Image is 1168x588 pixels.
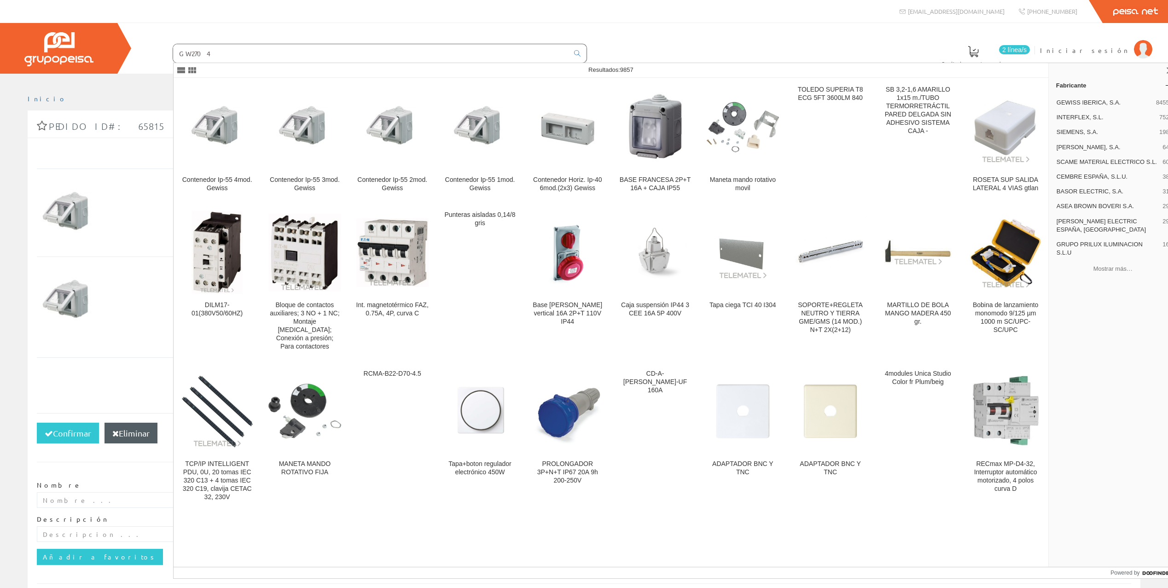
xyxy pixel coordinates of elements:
[794,301,866,334] div: SOPORTE+REGLETA NEUTRO Y TIERRA GME/GMS (14 MOD.) N+T 2X(2+12)
[349,78,436,203] a: Contenedor Ip-55 2mod. Gewiss Contenedor Ip-55 2mod. Gewiss
[41,178,96,247] img: Foto artículo CAJA MEC. SUP. SYSTEM 1M IP55 (120.39473684211x150)
[37,515,109,524] label: Descripción
[707,225,779,279] img: Tapa ciega TCI 40 I304
[794,86,866,102] div: TOLEDO SUPERIA T8 ECG 5FT 3600LM 840
[364,92,420,162] img: Contenedor Ip-55 2mod. Gewiss
[611,78,698,203] a: BASE FRANCESA 2P+T 16A + CAJA IP55 BASE FRANCESA 2P+T 16A + CAJA IP55
[37,549,163,565] input: Añadir a favoritos
[37,526,1131,542] input: Descripcion ...
[436,362,523,512] a: Tapa+boton regulador electrónico 450W Tapa+boton regulador electrónico 450W
[882,370,954,386] div: 4modules Unica Studio Color fr Plum/beig
[181,301,253,318] div: DILM17-01(380V50/60HZ)
[874,78,961,203] a: SB 3,2-1,6 AMARILLO 1x15 m./TUBO TERMORRETRÁCTIL PARED DELGADA SIN ADHESIVO SISTEMA CAJA -
[28,94,67,103] a: Inicio
[707,460,779,477] div: ADAPTADOR BNC Y TNC
[356,218,429,287] img: Int. magnetotérmico FAZ, 0.75A, 4P, curva C
[1040,46,1129,55] span: Iniciar sesión
[908,7,1005,15] span: [EMAIL_ADDRESS][DOMAIN_NAME]
[970,176,1042,192] div: ROSETA SUP SALIDA LATERAL 4 VIAS gtlan
[1057,128,1156,136] span: SIEMENS, S.A.
[1110,569,1139,577] span: Powered by
[1057,158,1159,166] span: SCAME MATERIAL ELECTRICO S.L.
[999,45,1030,54] span: 2 línea/s
[942,59,1005,68] span: Pedido actual
[588,66,633,73] span: Resultados:
[874,362,961,512] a: 4modules Unica Studio Color fr Plum/beig
[524,204,611,361] a: Base interblocante vertical 16A 2P+T 110V IP44 Base [PERSON_NAME] vertical 16A 2P+T 110V IP44
[356,370,429,378] div: RCMA-B22-D70-4.5
[452,92,508,162] img: Contenedor Ip-55 1mod. Gewiss
[962,204,1049,361] a: Bobina de lanzamiento monomodo 9/125 µm 1000 m SC/UPC-SC/UPC Bobina de lanzamiento monomodo 9/125...
[874,204,961,361] a: MARTILLO DE BOLA MANGO MADERA 450 gr. MARTILLO DE BOLA MANGO MADERA 450 gr.
[174,362,261,512] a: TCP/IP INTELLIGENT PDU, 0U, 20 tomas IEC 320 C13 + 4 tomas IEC 320 C19, clavija CETAC 32, 230V TC...
[1057,217,1159,234] span: [PERSON_NAME] ELECTRIC ESPAÑA, [GEOGRAPHIC_DATA]
[261,362,348,512] a: MANETA MANDO ROTATIVO FIJA MANETA MANDO ROTATIVO FIJA
[531,460,604,485] div: PROLONGADOR 3P+N+T IP67 20A 9h 200-250V
[181,375,253,447] img: TCP/IP INTELLIGENT PDU, 0U, 20 tomas IEC 320 C13 + 4 tomas IEC 320 C19, clavija CETAC 32, 230V
[787,78,874,203] a: TOLEDO SUPERIA T8 ECG 5FT 3600LM 840
[49,121,559,132] span: Pedido ID#: 65815 | [DATE] 19:11:59 | Cliente Invitado 1753654700 (1753654700)
[436,204,523,361] a: Punteras aisladas 0,14/8 gris
[444,460,516,477] div: Tapa+boton regulador electrónico 450W
[174,78,261,203] a: Contenedor Ip-55 4mod. Gewiss Contenedor Ip-55 4mod. Gewiss
[707,375,779,447] img: ADAPTADOR BNC Y TNC
[181,176,253,192] div: Contenedor Ip-55 4mod. Gewiss
[24,32,93,66] img: Grupo Peisa
[611,362,698,512] a: CD-A-[PERSON_NAME]-UF 160A
[1057,113,1156,122] span: INTERFLEX, S.L.
[619,176,691,192] div: BASE FRANCESA 2P+T 16A + CAJA IP55
[37,357,1131,413] div: Total pedido: Total líneas:
[268,176,341,192] div: Contenedor Ip-55 3mod. Gewiss
[794,460,866,477] div: ADAPTADOR BNC Y TNC
[436,78,523,203] a: Contenedor Ip-55 1mod. Gewiss Contenedor Ip-55 1mod. Gewiss
[1027,7,1077,15] span: [PHONE_NUMBER]
[540,92,596,162] img: Contenedor Horiz. Ip-40 6mod.(2x3) Gewiss
[268,375,341,447] img: MANETA MANDO ROTATIVO FIJA
[524,362,611,512] a: PROLONGADOR 3P+N+T IP67 20A 9h 200-250V PROLONGADOR 3P+N+T IP67 20A 9h 200-250V
[37,423,99,444] button: Confirmar
[1057,240,1159,257] span: GRUPO PRILUX ILUMINACION S.L.U
[349,204,436,361] a: Int. magnetotérmico FAZ, 0.75A, 4P, curva C Int. magnetotérmico FAZ, 0.75A, 4P, curva C
[174,204,261,361] a: DILM17-01(380V50/60HZ) DILM17-01(380V50/60HZ)
[962,78,1049,203] a: ROSETA SUP SALIDA LATERAL 4 VIAS gtlan ROSETA SUP SALIDA LATERAL 4 VIAS gtlan
[531,375,604,447] img: PROLONGADOR 3P+N+T IP67 20A 9h 200-250V
[189,92,245,162] img: Contenedor Ip-55 4mod. Gewiss
[699,204,786,361] a: Tapa ciega TCI 40 I304 Tapa ciega TCI 40 I304
[627,92,683,162] img: BASE FRANCESA 2P+T 16A + CAJA IP55
[524,78,611,203] a: Contenedor Horiz. Ip-40 6mod.(2x3) Gewiss Contenedor Horiz. Ip-40 6mod.(2x3) Gewiss
[1057,187,1159,196] span: BASOR ELECTRIC, S.A.
[970,301,1042,334] div: Bobina de lanzamiento monomodo 9/125 µm 1000 m SC/UPC-SC/UPC
[105,423,157,444] button: Eliminar
[37,481,81,490] label: Nombre
[41,266,96,335] img: Foto artículo CAJA MEC. SUP. SYSTEM 2M HOR IP55 (120.39473684211x150)
[531,216,604,289] img: Base interblocante vertical 16A 2P+T 110V IP44
[970,91,1042,163] img: ROSETA SUP SALIDA LATERAL 4 VIAS gtlan
[277,92,333,162] img: Contenedor Ip-55 3mod. Gewiss
[444,176,516,192] div: Contenedor Ip-55 1mod. Gewiss
[531,176,604,192] div: Contenedor Horiz. Ip-40 6mod.(2x3) Gewiss
[1057,99,1152,107] span: GEWISS IBERICA, S.A.
[882,86,954,135] div: SB 3,2-1,6 AMARILLO 1x15 m./TUBO TERMORRETRÁCTIL PARED DELGADA SIN ADHESIVO SISTEMA CAJA -
[882,239,954,266] img: MARTILLO DE BOLA MANGO MADERA 450 gr.
[970,460,1042,493] div: RECmax MP-D4-32, Interruptor automático motorizado, 4 polos curva D
[619,301,691,318] div: Caja suspensión IP44 3 CEE 16A 5P 400V
[707,301,779,309] div: Tapa ciega TCI 40 I304
[933,38,1032,72] a: 2 línea/s Pedido actual
[356,301,429,318] div: Int. magnetotérmico FAZ, 0.75A, 4P, curva C
[794,375,866,447] img: ADAPTADOR BNC Y TNC
[444,211,516,227] div: Punteras aisladas 0,14/8 gris
[37,492,1131,508] input: Nombre ...
[970,375,1042,447] img: RECmax MP-D4-32, Interruptor automático motorizado, 4 polos curva D
[699,362,786,512] a: ADAPTADOR BNC Y TNC ADAPTADOR BNC Y TNC
[173,44,569,63] input: Buscar ...
[1057,143,1159,151] span: [PERSON_NAME], S.A.
[707,176,779,192] div: Maneta mando rotativo movil
[882,301,954,326] div: MARTILLO DE BOLA MANGO MADERA 450 gr.
[787,204,874,361] a: SOPORTE+REGLETA NEUTRO Y TIERRA GME/GMS (14 MOD.) N+T 2X(2+12) SOPORTE+REGLETA NEUTRO Y TIERRA GM...
[620,66,633,73] span: 9857
[268,301,341,351] div: Bloque de contactos auxiliares; 3 NO + 1 NC; Montaje [MEDICAL_DATA]; Conexión a presión; Para con...
[794,216,866,289] img: SOPORTE+REGLETA NEUTRO Y TIERRA GME/GMS (14 MOD.) N+T 2X(2+12)
[181,460,253,501] div: TCP/IP INTELLIGENT PDU, 0U, 20 tomas IEC 320 C13 + 4 tomas IEC 320 C19, clavija CETAC 32, 230V
[787,362,874,512] a: ADAPTADOR BNC Y TNC ADAPTADOR BNC Y TNC
[699,78,786,203] a: Maneta mando rotativo movil Maneta mando rotativo movil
